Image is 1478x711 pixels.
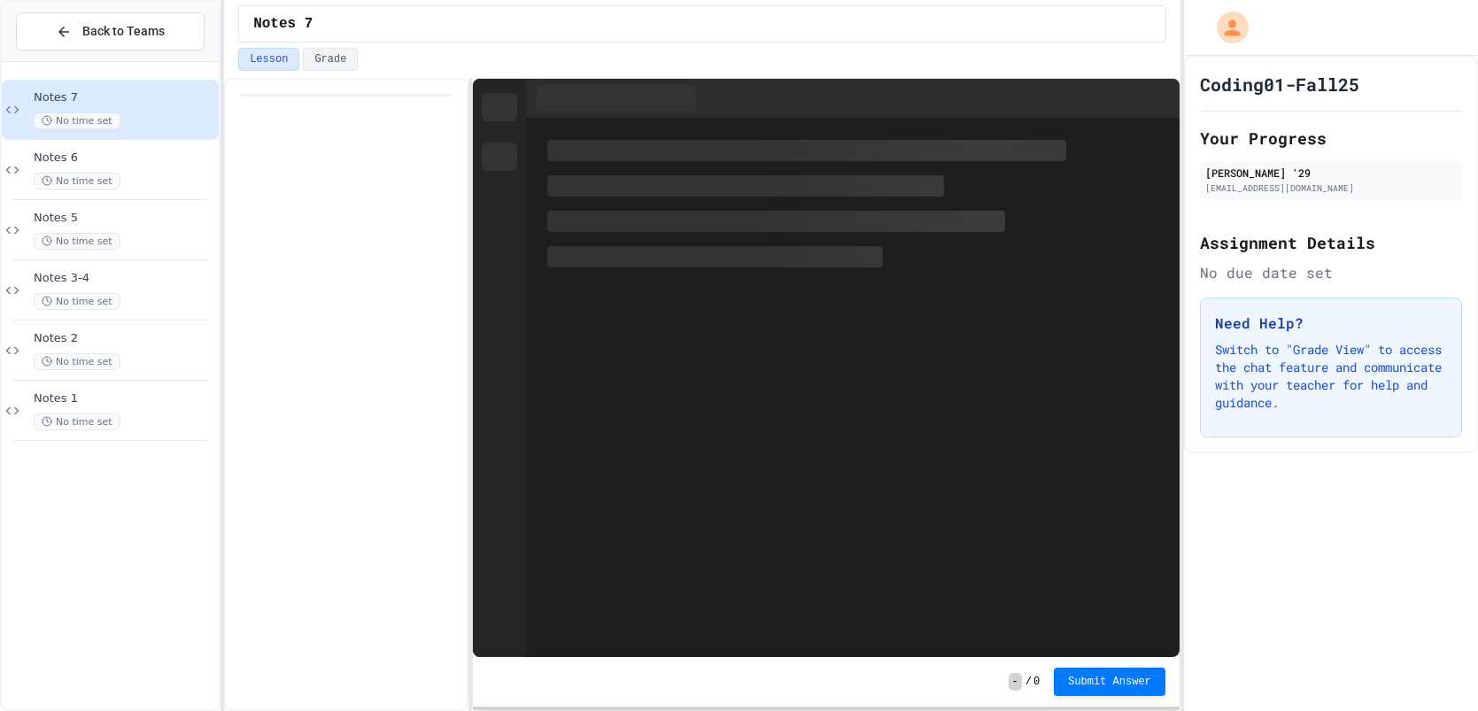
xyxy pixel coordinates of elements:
[1215,341,1447,412] p: Switch to "Grade View" to access the chat feature and communicate with your teacher for help and ...
[34,173,120,189] span: No time set
[16,12,205,50] button: Back to Teams
[1009,673,1022,691] span: -
[1205,182,1457,195] div: [EMAIL_ADDRESS][DOMAIN_NAME]
[1331,563,1460,638] iframe: chat widget
[1068,675,1151,689] span: Submit Answer
[34,293,120,310] span: No time set
[303,48,358,71] button: Grade
[34,233,120,250] span: No time set
[1215,313,1447,334] h3: Need Help?
[1198,7,1253,48] div: My Account
[34,112,120,129] span: No time set
[1033,675,1040,689] span: 0
[1404,640,1460,693] iframe: chat widget
[34,353,120,370] span: No time set
[82,22,165,41] span: Back to Teams
[34,90,215,105] span: Notes 7
[1054,668,1165,696] button: Submit Answer
[238,48,299,71] button: Lesson
[253,13,313,35] span: Notes 7
[1205,165,1457,181] div: [PERSON_NAME] '29
[1200,72,1359,97] h1: Coding01-Fall25
[34,331,215,346] span: Notes 2
[1025,675,1032,689] span: /
[34,413,120,430] span: No time set
[1200,262,1462,283] div: No due date set
[34,211,215,226] span: Notes 5
[34,391,215,406] span: Notes 1
[1200,230,1462,255] h2: Assignment Details
[34,151,215,166] span: Notes 6
[34,271,215,286] span: Notes 3-4
[1200,126,1462,151] h2: Your Progress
